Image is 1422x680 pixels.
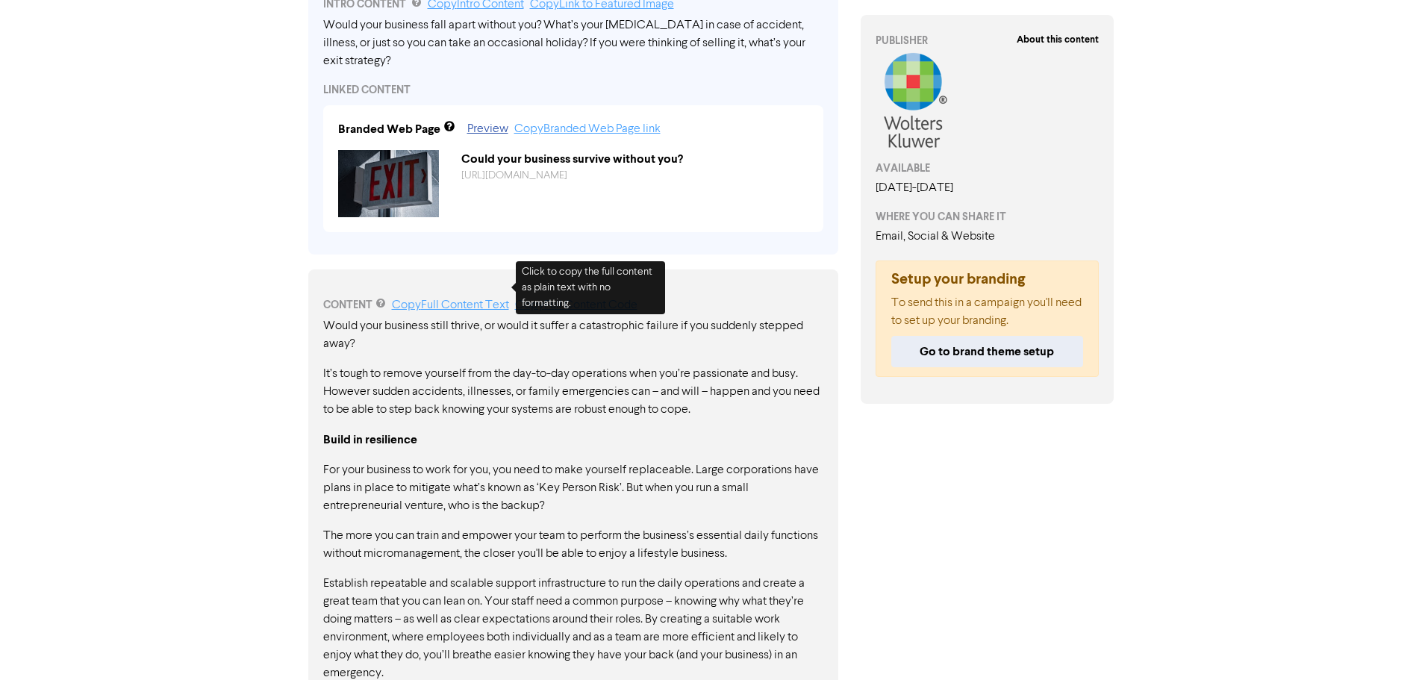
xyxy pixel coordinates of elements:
p: The more you can train and empower your team to perform the business’s essential daily functions ... [323,527,823,563]
h5: Setup your branding [891,270,1084,288]
div: LINKED CONTENT [323,82,823,98]
strong: About this content [1017,34,1099,46]
div: Branded Web Page [338,120,440,138]
div: Click to copy the full content as plain text with no formatting. [516,261,665,314]
div: Would your business fall apart without you? What’s your [MEDICAL_DATA] in case of accident, illne... [323,16,823,70]
div: Email, Social & Website [876,228,1100,246]
p: To send this in a campaign you'll need to set up your branding. [891,294,1084,330]
div: Could your business survive without you? [450,150,820,168]
a: [URL][DOMAIN_NAME] [461,170,567,181]
div: AVAILABLE [876,160,1100,176]
a: Copy Full Content Text [392,299,509,311]
p: For your business to work for you, you need to make yourself replaceable. Large corporations have... [323,461,823,515]
div: [DATE] - [DATE] [876,179,1100,197]
iframe: Chat Widget [1347,608,1422,680]
button: Go to brand theme setup [891,336,1084,367]
div: https://public2.bomamarketing.com/cp/hKv8CFcs9swCFSGe1A3rc?sa=XVbPhDF3 [450,168,820,184]
p: Would your business still thrive, or would it suffer a catastrophic failure if you suddenly stepp... [323,317,823,353]
p: It’s tough to remove yourself from the day-to-day operations when you’re passionate and busy. How... [323,365,823,419]
a: Preview [467,123,508,135]
strong: Build in resilience [323,432,417,447]
div: PUBLISHER [876,33,1100,49]
div: CONTENT [323,296,823,314]
a: Copy Branded Web Page link [514,123,661,135]
div: WHERE YOU CAN SHARE IT [876,209,1100,225]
